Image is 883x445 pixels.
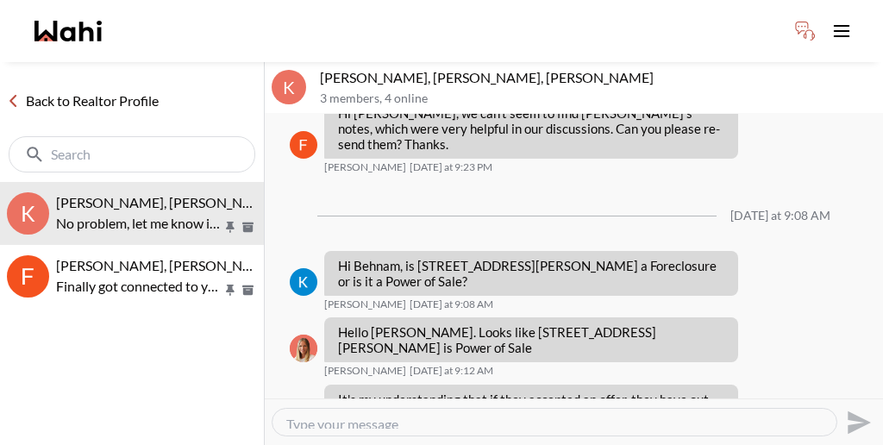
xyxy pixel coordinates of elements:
button: Send [837,403,876,442]
span: [PERSON_NAME], [PERSON_NAME], [PERSON_NAME] [56,194,390,210]
div: Michelle Ryckman [290,335,317,362]
div: K [7,192,49,235]
img: M [290,335,317,362]
img: F [290,131,317,159]
p: [PERSON_NAME], [PERSON_NAME], [PERSON_NAME] [320,69,876,86]
span: [PERSON_NAME] [324,364,406,378]
p: Hi [PERSON_NAME], we can't seem to find [PERSON_NAME]'s notes, which were very helpful in our dis... [338,105,724,152]
img: K [7,255,49,298]
textarea: Type your message [286,416,823,429]
button: Pin [222,220,238,235]
button: Pin [222,283,238,298]
p: It's my understanding that if they accepted an offer, they have out clauses and could turn around... [338,392,724,438]
p: Finally got connected to you on wahi. [56,276,222,297]
img: K [290,268,317,296]
div: Kevin McKay [290,268,317,296]
p: 3 members , 4 online [320,91,876,106]
button: Archive [239,283,257,298]
span: [PERSON_NAME], [PERSON_NAME] [56,257,277,273]
time: 2025-10-07T13:12:53.083Z [410,364,493,378]
input: Search [51,146,216,163]
div: K [272,70,306,104]
span: [PERSON_NAME] [324,298,406,311]
time: 2025-10-07T01:23:34.499Z [410,160,492,174]
button: Archive [239,220,257,235]
a: Wahi homepage [34,21,102,41]
button: Toggle open navigation menu [824,14,859,48]
div: Kevin McKay, Fawzia Sheikh [7,255,49,298]
p: No problem, let me know if you need anything else! [56,213,222,234]
div: Fawzia Sheikh [290,131,317,159]
span: [PERSON_NAME] [324,160,406,174]
time: 2025-10-07T13:08:04.155Z [410,298,493,311]
p: Hello [PERSON_NAME]. Looks like [STREET_ADDRESS][PERSON_NAME] is Power of Sale [338,324,724,355]
p: Hi Behnam, is [STREET_ADDRESS][PERSON_NAME] a Foreclosure or is it a Power of Sale? [338,258,724,289]
div: [DATE] at 9:08 AM [730,209,830,223]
